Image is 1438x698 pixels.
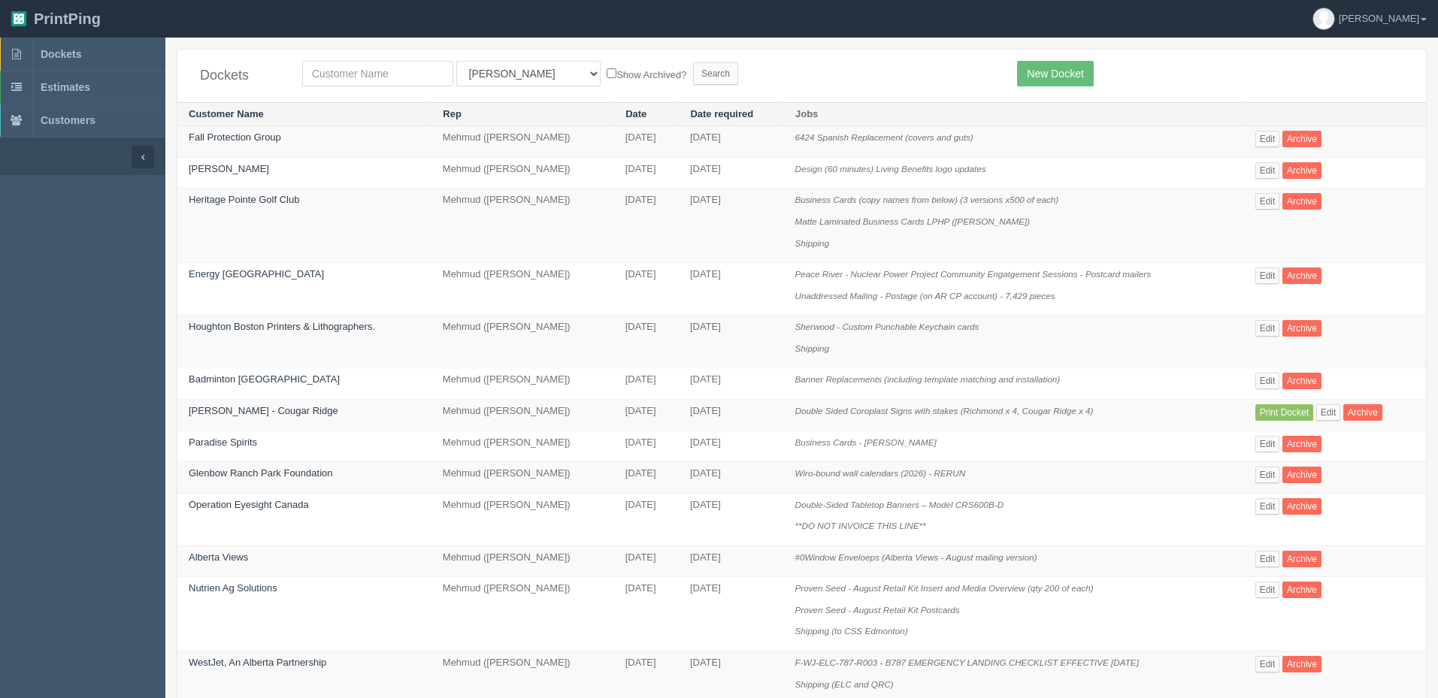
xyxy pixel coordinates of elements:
[1282,373,1321,389] a: Archive
[1282,467,1321,483] a: Archive
[795,657,1138,667] i: F-WJ-ELC-787-R003 - B787 EMERGENCY LANDING CHECKLIST EFFECTIVE [DATE]
[679,157,784,189] td: [DATE]
[1255,404,1313,421] a: Print Docket
[431,545,614,577] td: Mehmud ([PERSON_NAME])
[443,108,462,119] a: Rep
[189,582,277,594] a: Nutrien Ag Solutions
[302,61,453,86] input: Customer Name
[1282,498,1321,515] a: Archive
[679,263,784,316] td: [DATE]
[1282,193,1321,210] a: Archive
[795,626,907,636] i: Shipping (to CSS Edmonton)
[795,322,979,331] i: Sherwood - Custom Punchable Keychain cards
[1255,320,1280,337] a: Edit
[189,551,248,563] a: Alberta Views
[614,189,679,263] td: [DATE]
[693,62,738,85] input: Search
[189,437,257,448] a: Paradise Spirits
[189,467,333,479] a: Glenbow Ranch Park Foundation
[795,605,959,615] i: Proven Seed - August Retail Kit Postcards
[1255,498,1280,515] a: Edit
[679,431,784,462] td: [DATE]
[1255,162,1280,179] a: Edit
[795,195,1058,204] i: Business Cards (copy names from below) (3 versions x500 of each)
[1255,267,1280,284] a: Edit
[795,216,1030,226] i: Matte Laminated Business Cards LPHP ([PERSON_NAME])
[1313,8,1334,29] img: avatar_default-7531ab5dedf162e01f1e0bb0964e6a185e93c5c22dfe317fb01d7f8cd2b1632c.jpg
[614,545,679,577] td: [DATE]
[679,368,784,400] td: [DATE]
[189,268,324,280] a: Energy [GEOGRAPHIC_DATA]
[431,399,614,431] td: Mehmud ([PERSON_NAME])
[41,81,90,93] span: Estimates
[1343,404,1382,421] a: Archive
[783,102,1243,126] th: Jobs
[795,238,829,248] i: Shipping
[795,164,985,174] i: Design (60 minutes) Living Benefits logo updates
[679,316,784,368] td: [DATE]
[795,468,965,478] i: Wiro-bound wall calendars (2026) - RERUN
[431,462,614,494] td: Mehmud ([PERSON_NAME])
[1255,582,1280,598] a: Edit
[431,368,614,400] td: Mehmud ([PERSON_NAME])
[614,263,679,316] td: [DATE]
[431,431,614,462] td: Mehmud ([PERSON_NAME])
[679,545,784,577] td: [DATE]
[189,657,326,668] a: WestJet, An Alberta Partnership
[614,316,679,368] td: [DATE]
[1255,193,1280,210] a: Edit
[431,157,614,189] td: Mehmud ([PERSON_NAME])
[679,126,784,158] td: [DATE]
[1282,267,1321,284] a: Archive
[679,462,784,494] td: [DATE]
[1282,320,1321,337] a: Archive
[189,499,309,510] a: Operation Eyesight Canada
[679,577,784,651] td: [DATE]
[679,399,784,431] td: [DATE]
[625,108,646,119] a: Date
[795,552,1037,562] i: #0Window Enveloeps (Alberta Views - August mailing version)
[1282,131,1321,147] a: Archive
[1255,131,1280,147] a: Edit
[614,157,679,189] td: [DATE]
[1255,656,1280,672] a: Edit
[431,263,614,316] td: Mehmud ([PERSON_NAME])
[189,108,264,119] a: Customer Name
[690,108,753,119] a: Date required
[189,163,269,174] a: [PERSON_NAME]
[614,577,679,651] td: [DATE]
[795,583,1093,593] i: Proven Seed - August Retail Kit Insert and Media Overview (qty 200 of each)
[1316,404,1341,421] a: Edit
[795,291,1055,301] i: Unaddressed Mailing - Postage (on AR CP account) - 7,429 pieces
[431,316,614,368] td: Mehmud ([PERSON_NAME])
[607,65,686,83] label: Show Archived?
[189,194,299,205] a: Heritage Pointe Golf Club
[679,189,784,263] td: [DATE]
[1282,436,1321,452] a: Archive
[614,493,679,545] td: [DATE]
[200,68,280,83] h4: Dockets
[679,493,784,545] td: [DATE]
[614,431,679,462] td: [DATE]
[607,68,616,78] input: Show Archived?
[1282,582,1321,598] a: Archive
[431,189,614,263] td: Mehmud ([PERSON_NAME])
[431,126,614,158] td: Mehmud ([PERSON_NAME])
[1282,551,1321,567] a: Archive
[614,126,679,158] td: [DATE]
[1282,162,1321,179] a: Archive
[431,493,614,545] td: Mehmud ([PERSON_NAME])
[795,679,893,689] i: Shipping (ELC and QRC)
[41,114,95,126] span: Customers
[189,405,338,416] a: [PERSON_NAME] - Cougar Ridge
[431,577,614,651] td: Mehmud ([PERSON_NAME])
[1255,436,1280,452] a: Edit
[795,343,829,353] i: Shipping
[1282,656,1321,672] a: Archive
[1255,467,1280,483] a: Edit
[189,131,281,143] a: Fall Protection Group
[795,269,1151,279] i: Peace River - Nuclear Power Project Community Engatgement Sessions - Postcard mailers
[614,368,679,400] td: [DATE]
[795,374,1060,384] i: Banner Replacements (including template matching and installation)
[11,11,26,26] img: logo-3e63b451c926e2ac314895c53de4908e5d424f24456219fb08d385ab2e579770.png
